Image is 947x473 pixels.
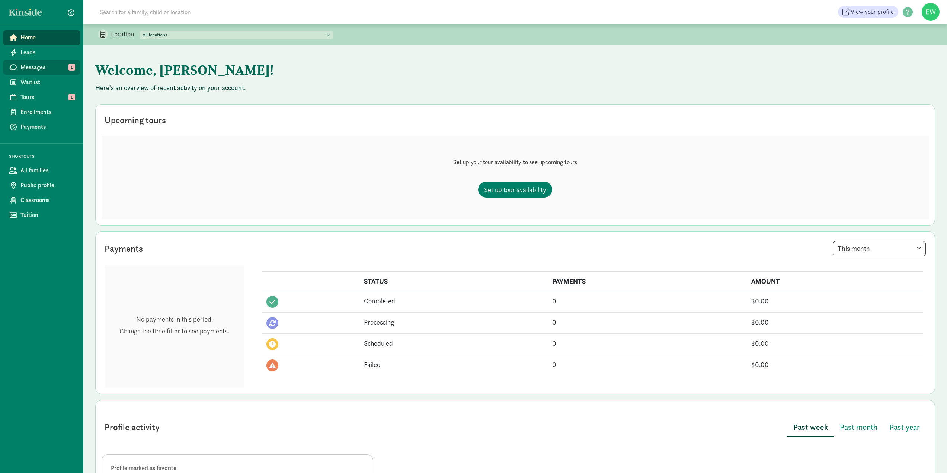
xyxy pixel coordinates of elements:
[793,421,828,433] span: Past week
[834,418,883,436] button: Past month
[751,359,918,370] div: $0.00
[105,242,143,255] div: Payments
[105,114,166,127] div: Upcoming tours
[552,359,742,370] div: 0
[364,296,543,306] div: Completed
[3,193,80,208] a: Classrooms
[20,181,74,190] span: Public profile
[68,64,75,71] span: 1
[552,338,742,348] div: 0
[3,105,80,119] a: Enrollments
[105,421,160,434] div: Profile activity
[119,315,229,324] p: No payments in this period.
[95,83,935,92] p: Here's an overview of recent activity on your account.
[889,421,920,433] span: Past year
[20,33,74,42] span: Home
[3,208,80,223] a: Tuition
[548,272,746,291] th: PAYMENTS
[20,196,74,205] span: Classrooms
[364,338,543,348] div: Scheduled
[751,338,918,348] div: $0.00
[20,211,74,220] span: Tuition
[364,359,543,370] div: Failed
[838,6,898,18] a: View your profile
[3,119,80,134] a: Payments
[552,296,742,306] div: 0
[3,90,80,105] a: Tours 1
[20,122,74,131] span: Payments
[3,163,80,178] a: All families
[751,317,918,327] div: $0.00
[484,185,546,195] span: Set up tour availability
[20,108,74,116] span: Enrollments
[787,418,834,437] button: Past week
[95,57,464,83] h1: Welcome, [PERSON_NAME]!
[840,421,877,433] span: Past month
[3,178,80,193] a: Public profile
[3,60,80,75] a: Messages 1
[119,327,229,336] p: Change the time filter to see payments.
[883,418,926,436] button: Past year
[453,158,577,167] p: Set up your tour availability to see upcoming tours
[3,75,80,90] a: Waitlist
[747,272,923,291] th: AMOUNT
[20,93,74,102] span: Tours
[3,45,80,60] a: Leads
[552,317,742,327] div: 0
[751,296,918,306] div: $0.00
[20,166,74,175] span: All families
[364,317,543,327] div: Processing
[478,182,552,198] a: Set up tour availability
[111,30,140,39] p: Location
[95,4,304,19] input: Search for a family, child or location
[3,30,80,45] a: Home
[20,78,74,87] span: Waitlist
[359,272,548,291] th: STATUS
[20,63,74,72] span: Messages
[851,7,894,16] span: View your profile
[20,48,74,57] span: Leads
[111,464,364,473] div: Profile marked as favorite
[68,94,75,100] span: 1
[910,437,947,473] iframe: Chat Widget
